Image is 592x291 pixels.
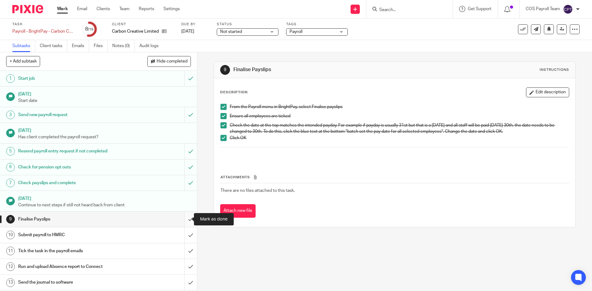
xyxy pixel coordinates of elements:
label: Task [12,22,74,27]
a: Client tasks [40,40,67,52]
div: 13 [6,278,15,287]
a: Subtasks [12,40,35,52]
div: Payroll - BrightPay - Carbon Creative - Payday 28th - August 2025 [12,28,74,34]
small: /15 [88,28,93,31]
a: Settings [163,6,180,12]
label: Due by [181,22,209,27]
div: 3 [6,111,15,119]
img: svg%3E [563,4,573,14]
h1: Check for pension opt outs [18,163,125,172]
img: Pixie [12,5,43,13]
a: Clients [97,6,110,12]
p: Continue to next steps if still not heard back from client [18,202,191,208]
label: Status [217,22,278,27]
div: 9 [220,65,230,75]
h1: [DATE] [18,90,191,97]
p: Ensure all employees are ticked [230,113,569,119]
a: Work [57,6,68,12]
div: 8 [85,26,93,33]
div: 7 [6,179,15,187]
span: [DATE] [181,29,194,34]
h1: Finalise Payslips [233,67,408,73]
div: 1 [6,74,15,83]
button: Edit description [526,87,569,97]
h1: Check payslips and complete [18,178,125,188]
p: Check the date at the top matches the intended payday. For example if payday is usually 31st but ... [230,122,569,135]
p: Click OK [230,135,569,141]
span: There are no files attached to this task. [220,188,295,193]
button: Attach new file [220,204,256,218]
p: Start date [18,98,191,104]
div: 12 [6,262,15,271]
a: Notes (0) [112,40,135,52]
h1: [DATE] [18,126,191,134]
input: Search [379,7,434,13]
span: Get Support [468,7,491,11]
p: Description [220,90,248,95]
p: COS Payroll Team [526,6,560,12]
a: Emails [72,40,89,52]
h1: Send the journal to software [18,278,125,287]
h1: Run and upload Absence report to Connect [18,262,125,271]
a: Audit logs [139,40,163,52]
span: Not started [220,30,242,34]
p: Carbon Creative Limited [112,28,159,34]
label: Tags [286,22,348,27]
h1: Submit payroll to HMRC [18,230,125,240]
a: Email [77,6,87,12]
div: 11 [6,247,15,255]
button: Hide completed [147,56,191,67]
span: Payroll [290,30,302,34]
label: Client [112,22,174,27]
h1: Resend payroll entry request if not completed [18,147,125,156]
div: Instructions [540,67,569,72]
a: Reports [139,6,154,12]
button: + Add subtask [6,56,40,67]
span: Hide completed [157,59,187,64]
div: 9 [6,215,15,224]
p: From the Payroll menu in BrightPay, select Finalise payslips [230,104,569,110]
div: 6 [6,163,15,172]
div: Payroll - BrightPay - Carbon Creative - Payday [DATE] [12,28,74,34]
span: Attachments [220,176,250,179]
h1: Finalise Payslips [18,215,125,224]
div: 5 [6,147,15,156]
a: Team [119,6,129,12]
h1: Send new payroll request [18,110,125,119]
h1: [DATE] [18,194,191,202]
h1: Start job [18,74,125,83]
p: Has client completed the payroll request? [18,134,191,140]
div: 10 [6,231,15,239]
h1: Tick the task in the payroll emails [18,246,125,256]
a: Files [94,40,108,52]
